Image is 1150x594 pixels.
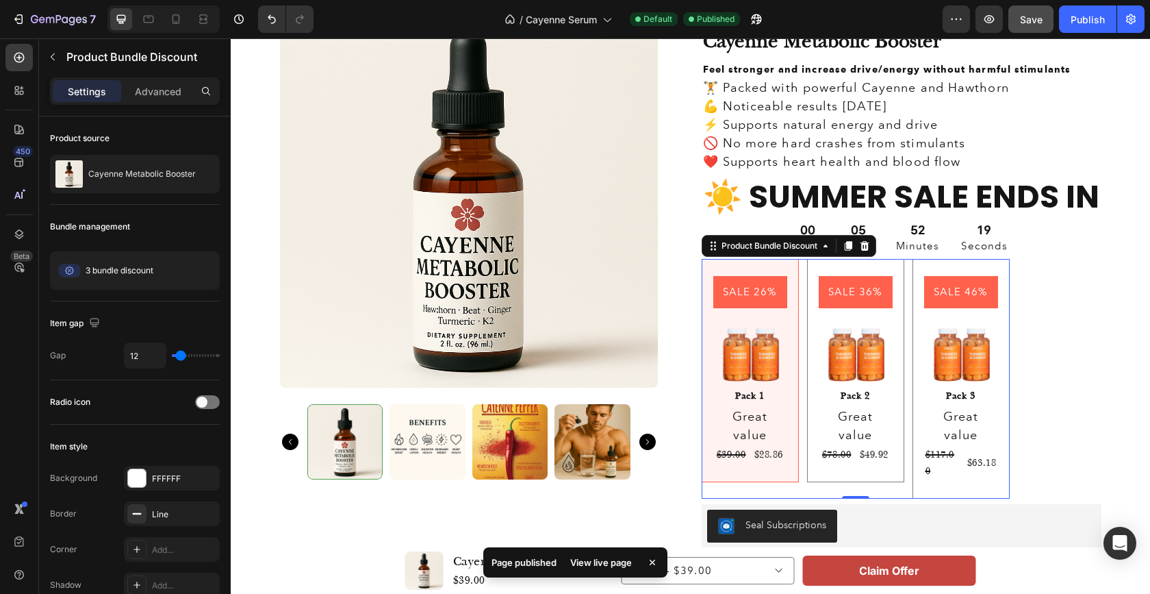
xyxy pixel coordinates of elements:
span: Default [643,13,672,25]
div: Item gap [50,314,103,333]
div: $78.00 [590,408,622,427]
div: Seal Subscriptions [515,480,596,494]
div: $28.86 [522,408,554,427]
span: Published [697,13,734,25]
p: ❤️ Supports heart health and blood flow [472,114,869,133]
p: Product Bundle Discount [66,49,214,65]
button: 7 [5,5,102,33]
p: 🏋️ Packed with powerful Cayenne and Hawthorn [472,40,869,59]
div: 05 [611,184,643,199]
button: Seal Subscriptions [476,471,606,504]
div: Product Bundle Discount [488,201,589,214]
div: Claim Offer [628,523,689,543]
strong: Feel stronger and increase drive/energy without harmful stimulants [472,25,841,37]
div: Beta [10,251,33,262]
img: product feature img [55,160,83,188]
span: Save [1020,14,1043,25]
div: Pack 1 [483,349,557,368]
p: 7 [90,11,96,27]
div: 450 [13,146,33,157]
button: Publish [1059,5,1116,33]
pre: SALE 46% [695,238,766,270]
div: Border [50,508,77,520]
pre: SALE 36% [589,238,661,270]
p: Great value [695,369,766,406]
div: Add... [152,580,216,592]
div: Shadow [50,579,81,591]
p: 🚫 No more hard crashes from stimulants [472,96,869,114]
div: Undo/Redo [258,5,314,33]
p: Settings [68,84,106,99]
p: Advanced [135,84,181,99]
button: Carousel Back Arrow [51,395,68,412]
p: Minutes [665,200,709,216]
div: Item style [50,441,88,453]
div: $39.00 [485,408,517,427]
div: 52 [665,184,709,199]
p: Page published [491,556,557,569]
img: gempages_516637113702155432-b286a16e-98e6-48ba-889d-a36b64249436.png [483,275,557,349]
p: Cayenne Metabolic Booster [88,169,196,179]
p: ⚡️ Supports natural energy and drive [472,77,869,96]
img: gempages_516637113702155432-b286a16e-98e6-48ba-889d-a36b64249436.png [588,275,662,349]
p: 💪 Noticeable results [DATE] [472,59,869,77]
div: $117.00 [693,408,730,443]
div: Add... [152,544,216,556]
div: View live page [562,553,640,572]
div: Pack 3 [693,349,767,368]
iframe: Design area [231,38,1150,594]
button: Save [1008,5,1053,33]
div: Bundle management [50,221,130,233]
div: Open Intercom Messenger [1103,527,1136,560]
pre: SALE 26% [484,238,555,270]
div: 19 [730,184,777,199]
div: Line [152,508,216,521]
div: Publish [1071,12,1105,27]
p: Great value [484,369,555,406]
span: 3 bundle discount [86,264,153,277]
div: Background [50,472,97,484]
div: $63.18 [735,416,767,435]
p: Seconds [730,200,777,216]
p: Great value [589,369,661,406]
div: Corner [50,543,77,556]
span: Cayenne Serum [526,12,597,27]
button: Carousel Next Arrow [409,395,425,412]
div: Pack 2 [588,349,662,368]
h2: ☀️ SUMMER SALE ENDS IN [471,137,871,181]
img: SealSubscriptions.png [487,480,504,496]
div: Gap [50,349,66,362]
div: 00 [564,184,589,199]
div: $49.92 [628,408,660,427]
button: Claim Offer [572,517,745,548]
input: Auto [125,343,166,368]
div: Product source [50,132,110,145]
div: Radio icon [50,396,90,408]
div: FFFFFF [152,473,216,485]
span: / [520,12,523,27]
img: gempages_516637113702155432-b286a16e-98e6-48ba-889d-a36b64249436.png [693,275,767,349]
